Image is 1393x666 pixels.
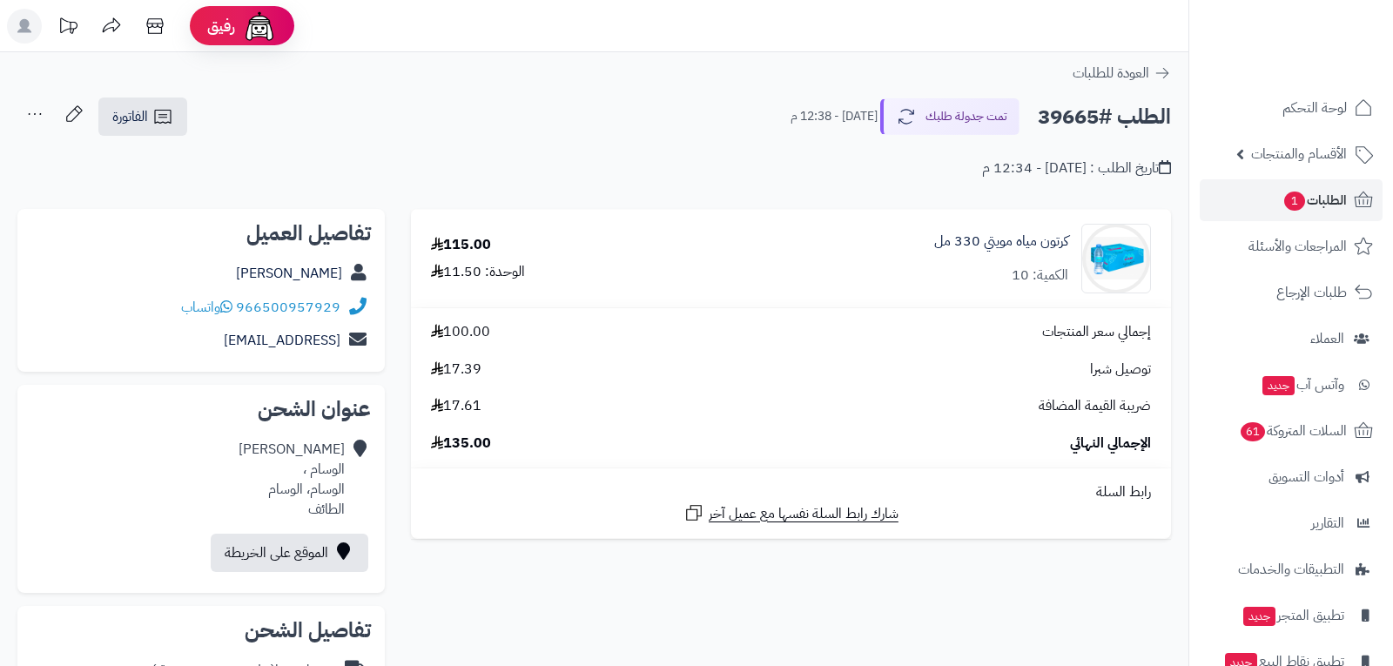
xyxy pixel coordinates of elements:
a: تطبيق المتجرجديد [1200,595,1383,636]
div: [PERSON_NAME] الوسام ، الوسام، الوسام الطائف [239,440,345,519]
span: 17.39 [431,360,481,380]
h2: عنوان الشحن [31,399,371,420]
span: وآتس آب [1261,373,1344,397]
a: الطلبات1 [1200,179,1383,221]
h2: تفاصيل العميل [31,223,371,244]
a: التقارير [1200,502,1383,544]
div: 115.00 [431,235,491,255]
span: السلات المتروكة [1239,419,1347,443]
a: 966500957929 [236,297,340,318]
span: التقارير [1311,511,1344,535]
a: كرتون مياه مويتي 330 مل [934,232,1068,252]
a: المراجعات والأسئلة [1200,225,1383,267]
span: العملاء [1310,326,1344,351]
a: تحديثات المنصة [46,9,90,48]
a: طلبات الإرجاع [1200,272,1383,313]
img: 1672858542-%E2%80%8F%D9%84%D9%82%D8%B7%D8%A9%20%D8%A7%D9%84%D8%B4%D8%A7%D8%B4%D8%A9%202023-01-04%... [1082,224,1150,293]
a: [PERSON_NAME] [236,263,342,284]
span: 61 [1240,421,1266,442]
h2: تفاصيل الشحن [31,620,371,641]
span: توصيل شبرا [1090,360,1151,380]
span: 135.00 [431,434,491,454]
span: العودة للطلبات [1073,63,1149,84]
span: 1 [1283,191,1306,212]
a: العملاء [1200,318,1383,360]
a: أدوات التسويق [1200,456,1383,498]
span: تطبيق المتجر [1242,603,1344,628]
a: [EMAIL_ADDRESS] [224,330,340,351]
a: وآتس آبجديد [1200,364,1383,406]
span: جديد [1262,376,1295,395]
span: جديد [1243,607,1275,626]
h2: الطلب #39665 [1038,99,1171,135]
div: رابط السلة [418,482,1164,502]
span: إجمالي سعر المنتجات [1042,322,1151,342]
span: الطلبات [1282,188,1347,212]
span: الإجمالي النهائي [1070,434,1151,454]
span: شارك رابط السلة نفسها مع عميل آخر [709,504,898,524]
a: الفاتورة [98,98,187,136]
a: العودة للطلبات [1073,63,1171,84]
span: الأقسام والمنتجات [1251,142,1347,166]
div: الكمية: 10 [1012,266,1068,286]
a: لوحة التحكم [1200,87,1383,129]
span: طلبات الإرجاع [1276,280,1347,305]
span: أدوات التسويق [1269,465,1344,489]
span: ضريبة القيمة المضافة [1039,396,1151,416]
span: رفيق [207,16,235,37]
a: الموقع على الخريطة [211,534,368,572]
span: 100.00 [431,322,490,342]
button: تمت جدولة طلبك [880,98,1020,135]
span: الفاتورة [112,106,148,127]
img: logo-2.png [1275,23,1376,59]
a: التطبيقات والخدمات [1200,548,1383,590]
a: شارك رابط السلة نفسها مع عميل آخر [683,502,898,524]
div: الوحدة: 11.50 [431,262,525,282]
span: التطبيقات والخدمات [1238,557,1344,582]
span: 17.61 [431,396,481,416]
a: واتساب [181,297,232,318]
div: تاريخ الطلب : [DATE] - 12:34 م [982,158,1171,178]
small: [DATE] - 12:38 م [791,108,878,125]
a: السلات المتروكة61 [1200,410,1383,452]
span: المراجعات والأسئلة [1248,234,1347,259]
img: ai-face.png [242,9,277,44]
span: لوحة التحكم [1282,96,1347,120]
